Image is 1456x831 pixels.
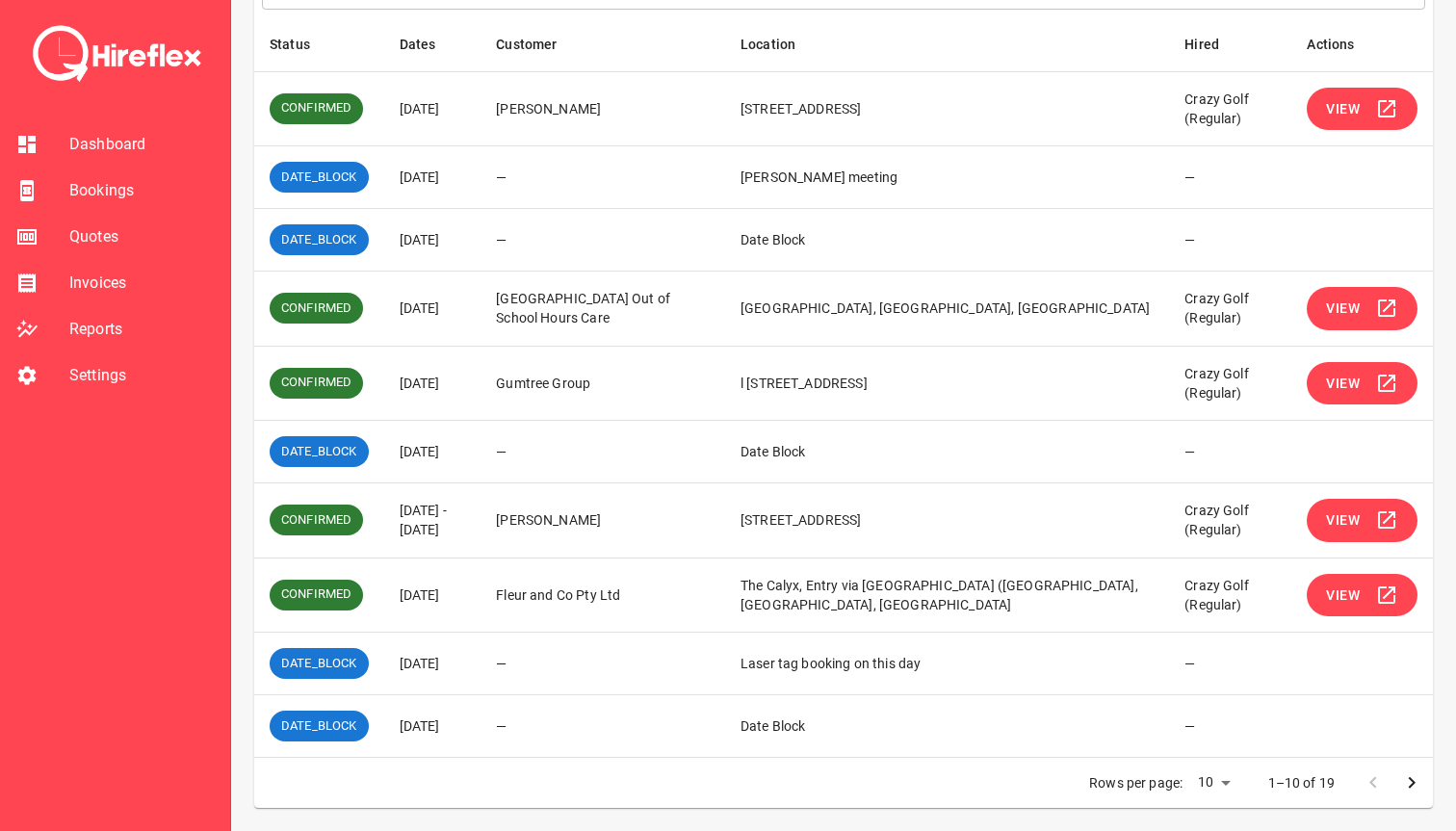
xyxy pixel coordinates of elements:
span: View [1326,372,1360,396]
td: Crazy Golf (Regular) [1169,483,1291,558]
span: Bookings [69,179,215,202]
td: — [1169,146,1291,209]
span: CONFIRMED [270,374,363,392]
th: Actions [1291,17,1433,72]
button: View [1307,362,1417,405]
span: CONFIRMED [270,99,363,117]
th: Location [725,17,1169,72]
td: [DATE] [384,346,481,421]
td: [DATE] [384,558,481,633]
span: CONFIRMED [270,585,363,604]
span: DATE_BLOCK [270,717,369,736]
span: Invoices [69,272,215,295]
p: 1–10 of 19 [1268,773,1336,792]
span: DATE_BLOCK [270,231,369,249]
td: — [1169,633,1291,695]
span: DATE_BLOCK [270,655,369,673]
td: [PERSON_NAME] [481,71,725,146]
td: Date Block [725,209,1169,272]
td: — [481,209,725,272]
td: [PERSON_NAME] meeting [725,146,1169,209]
span: Quotes [69,225,215,248]
button: View [1307,287,1417,330]
td: — [481,633,725,695]
td: — [481,146,725,209]
td: — [1169,209,1291,272]
th: Dates [384,17,481,72]
td: — [481,421,725,483]
td: Gumtree Group [481,346,725,421]
table: simple table [254,17,1433,759]
span: View [1326,584,1360,608]
td: Crazy Golf (Regular) [1169,71,1291,146]
td: Crazy Golf (Regular) [1169,272,1291,347]
td: [PERSON_NAME] [481,483,725,558]
button: Go to next page [1392,764,1431,802]
td: Laser tag booking on this day [725,633,1169,695]
td: [DATE] [384,71,481,146]
td: [DATE] - [DATE] [384,483,481,558]
th: Customer [481,17,725,72]
td: Date Block [725,695,1169,758]
td: [GEOGRAPHIC_DATA] Out of School Hours Care [481,272,725,347]
td: [DATE] [384,146,481,209]
span: CONFIRMED [270,511,363,530]
span: Dashboard [69,133,215,156]
td: [STREET_ADDRESS] [725,71,1169,146]
td: [STREET_ADDRESS] [725,483,1169,558]
span: CONFIRMED [270,299,363,318]
td: [GEOGRAPHIC_DATA], [GEOGRAPHIC_DATA], [GEOGRAPHIC_DATA] [725,272,1169,347]
span: Reports [69,318,215,341]
th: Status [254,17,384,72]
td: — [481,695,725,758]
td: [DATE] [384,633,481,695]
td: [DATE] [384,272,481,347]
td: [DATE] [384,209,481,272]
span: DATE_BLOCK [270,443,369,461]
td: [DATE] [384,421,481,483]
button: View [1307,499,1417,542]
p: Rows per page: [1089,773,1183,792]
button: View [1307,88,1417,131]
td: Fleur and Co Pty Ltd [481,558,725,633]
span: View [1326,508,1360,532]
td: Crazy Golf (Regular) [1169,346,1291,421]
button: View [1307,574,1417,617]
td: — [1169,421,1291,483]
td: Date Block [725,421,1169,483]
td: Crazy Golf (Regular) [1169,558,1291,633]
span: Settings [69,364,215,387]
td: The Calyx, Entry via [GEOGRAPHIC_DATA] ([GEOGRAPHIC_DATA], [GEOGRAPHIC_DATA], [GEOGRAPHIC_DATA] [725,558,1169,633]
span: DATE_BLOCK [270,169,369,187]
td: — [1169,695,1291,758]
span: View [1326,297,1360,321]
div: 10 [1190,768,1236,796]
th: Hired [1169,17,1291,72]
td: l [STREET_ADDRESS] [725,346,1169,421]
span: View [1326,97,1360,121]
td: [DATE] [384,695,481,758]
